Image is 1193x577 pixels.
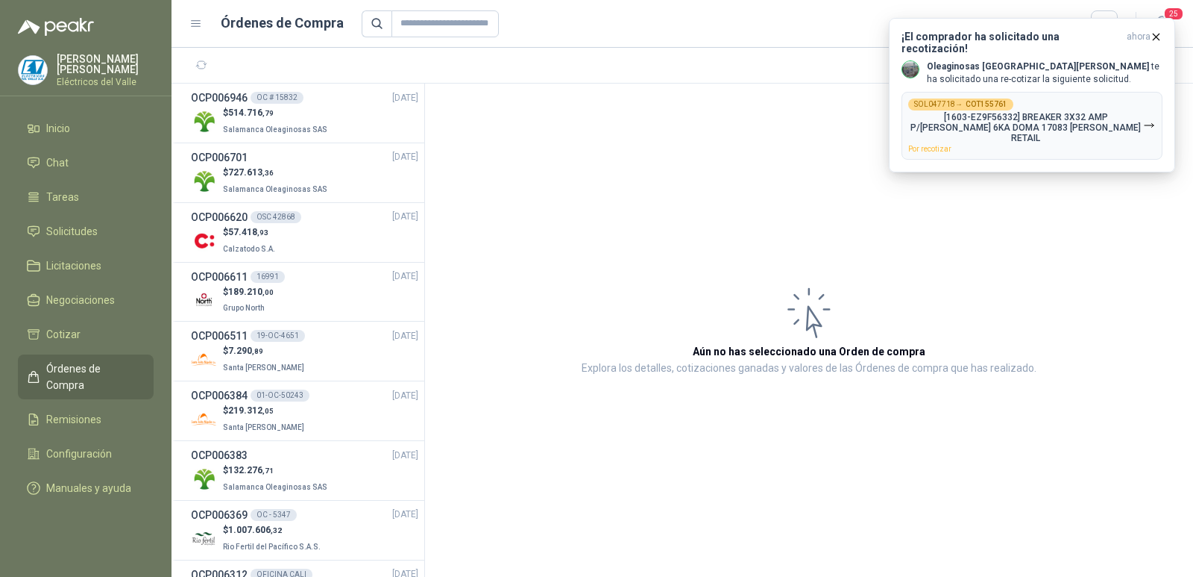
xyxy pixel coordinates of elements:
span: Santa [PERSON_NAME] [223,364,304,372]
span: Salamanca Oleaginosas SAS [223,125,327,134]
span: [DATE] [392,389,418,403]
span: 7.290 [228,346,263,356]
a: OCP006701[DATE] Company Logo$727.613,36Salamanca Oleaginosas SAS [191,149,418,196]
h3: Aún no has seleccionado una Orden de compra [693,343,925,360]
span: Salamanca Oleaginosas SAS [223,185,327,193]
span: Santa [PERSON_NAME] [223,423,304,431]
button: SOL047718→COT155761[1603-EZ9F56332] BREAKER 3X32 AMP P/[PERSON_NAME] 6KA DOMA 17083 [PERSON_NAME]... [901,92,1162,160]
p: te ha solicitado una re-cotizar la siguiente solicitud. [927,60,1162,86]
span: ,71 [262,467,274,475]
h3: OCP006701 [191,149,248,166]
h3: OCP006384 [191,387,248,404]
span: Grupo North [223,304,265,312]
span: Negociaciones [46,292,115,308]
img: Company Logo [191,346,217,372]
span: 727.613 [228,167,274,178]
p: $ [223,344,307,358]
a: Negociaciones [18,286,154,314]
p: Explora los detalles, cotizaciones ganadas y valores de las Órdenes de compra que has realizado. [582,360,1036,378]
p: $ [223,106,330,120]
span: ,05 [262,407,274,415]
span: Inicio [46,120,70,137]
h3: OCP006611 [191,269,248,285]
a: OCP00638401-OC-50243[DATE] Company Logo$219.312,05Santa [PERSON_NAME] [191,387,418,434]
span: [DATE] [392,210,418,224]
h3: OCP006369 [191,507,248,523]
h3: ¡El comprador ha solicitado una recotización! [901,31,1121,54]
img: Company Logo [191,287,217,313]
span: [DATE] [392,449,418,463]
span: ,36 [262,169,274,177]
span: 189.210 [228,287,274,297]
a: Configuración [18,440,154,468]
span: [DATE] [392,269,418,284]
span: Salamanca Oleaginosas SAS [223,483,327,491]
a: Órdenes de Compra [18,355,154,399]
span: Calzatodo S.A. [223,245,275,253]
p: $ [223,285,274,299]
span: [DATE] [392,508,418,522]
div: 16991 [251,271,285,283]
span: Remisiones [46,411,101,428]
img: Company Logo [191,108,217,134]
a: Licitaciones [18,252,154,280]
span: 25 [1163,7,1184,21]
b: Oleaginosas [GEOGRAPHIC_DATA][PERSON_NAME] [927,61,1149,72]
a: Remisiones [18,405,154,434]
a: Cotizar [18,320,154,349]
a: OCP00651119-OC-4651[DATE] Company Logo$7.290,89Santa [PERSON_NAME] [191,328,418,375]
span: Rio Fertil del Pacífico S.A.S. [223,543,321,551]
a: OCP006383[DATE] Company Logo$132.276,71Salamanca Oleaginosas SAS [191,447,418,494]
span: 132.276 [228,465,274,475]
img: Company Logo [902,61,919,78]
button: ¡El comprador ha solicitado una recotización!ahora Company LogoOleaginosas [GEOGRAPHIC_DATA][PERS... [889,18,1175,172]
p: [1603-EZ9F56332] BREAKER 3X32 AMP P/[PERSON_NAME] 6KA DOMA 17083 [PERSON_NAME] RETAIL [908,112,1143,143]
img: Company Logo [191,228,217,254]
span: ,00 [262,288,274,296]
span: [DATE] [392,91,418,105]
b: COT155761 [966,101,1007,108]
span: Chat [46,155,69,171]
a: Tareas [18,183,154,211]
a: OCP006369OC - 5347[DATE] Company Logo$1.007.606,32Rio Fertil del Pacífico S.A.S. [191,507,418,554]
a: Solicitudes [18,217,154,246]
a: Manuales y ayuda [18,474,154,502]
span: ,93 [257,228,268,237]
span: Tareas [46,189,79,205]
a: Chat [18,149,154,177]
span: 219.312 [228,405,274,416]
div: 01-OC-50243 [251,390,309,402]
div: 19-OC-4651 [251,330,305,342]
span: 514.716 [228,107,274,118]
img: Company Logo [191,406,217,432]
p: Eléctricos del Valle [57,78,154,87]
a: OCP006946OC # 15832[DATE] Company Logo$514.716,79Salamanca Oleaginosas SAS [191,90,418,137]
p: $ [223,166,330,180]
button: 25 [1148,10,1175,37]
div: OSC 42868 [251,211,301,223]
span: ,89 [252,347,263,355]
h3: OCP006383 [191,447,248,464]
span: 1.007.606 [228,525,282,535]
span: Órdenes de Compra [46,361,139,393]
span: ahora [1127,31,1150,54]
img: Company Logo [191,466,217,492]
a: Inicio [18,114,154,143]
p: $ [223,523,324,537]
img: Logo peakr [18,18,94,36]
span: [DATE] [392,329,418,343]
span: Solicitudes [46,223,98,240]
img: Company Logo [191,168,217,194]
div: OC # 15832 [251,92,303,104]
span: Licitaciones [46,258,101,274]
p: $ [223,464,330,478]
span: 57.418 [228,227,268,237]
span: [DATE] [392,150,418,164]
h3: OCP006511 [191,328,248,344]
p: [PERSON_NAME] [PERSON_NAME] [57,54,154,75]
span: Configuración [46,446,112,462]
p: $ [223,404,307,418]
img: Company Logo [191,525,217,552]
div: SOL047718 → [908,99,1013,110]
p: $ [223,225,278,240]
